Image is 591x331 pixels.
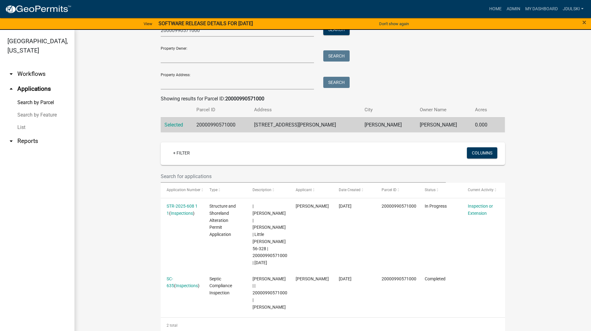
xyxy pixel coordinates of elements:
span: Current Activity [468,188,494,192]
span: 09/03/2025 [339,204,351,209]
span: 20000990571000 [382,204,416,209]
th: City [361,103,416,117]
a: Inspections [176,283,198,288]
span: 20000990571000 [382,276,416,281]
i: arrow_drop_up [7,85,15,93]
a: View [141,19,155,29]
span: Applicant [296,188,312,192]
span: In Progress [425,204,447,209]
button: Search [323,77,350,88]
div: ( ) [167,275,198,290]
a: Inspections [171,211,193,216]
td: [PERSON_NAME] [416,117,471,132]
datatable-header-cell: Current Activity [462,183,505,198]
th: Acres [471,103,496,117]
span: | Kyle Westergard | MARNA M NELSON TST | Little McDonald 56-328 | 20000990571000 | 09/22/2026 [253,204,287,265]
a: SC-635 [167,276,174,288]
datatable-header-cell: Applicant [290,183,333,198]
span: Date Created [339,188,360,192]
button: Columns [467,147,497,159]
button: Close [582,19,586,26]
a: jdulski [560,3,586,15]
span: × [582,18,586,27]
div: Showing results for Parcel ID: [161,95,505,103]
span: Structure and Shoreland Alteration Permit Application [209,204,236,237]
th: Parcel ID [193,103,250,117]
span: Septic Compliance Inspection [209,276,232,296]
th: Address [250,103,361,117]
a: Inspection or Extension [468,204,493,216]
i: arrow_drop_down [7,70,15,78]
th: Owner Name [416,103,471,117]
span: Status [425,188,436,192]
td: 20000990571000 [193,117,250,132]
td: [PERSON_NAME] [361,117,416,132]
datatable-header-cell: Application Number [161,183,204,198]
span: Description [253,188,271,192]
datatable-header-cell: Description [247,183,290,198]
span: Philip Stoll [296,276,329,281]
strong: SOFTWARE RELEASE DETAILS FOR [DATE] [159,21,253,26]
datatable-header-cell: Type [204,183,247,198]
datatable-header-cell: Parcel ID [376,183,419,198]
a: Admin [504,3,523,15]
a: STR-2025-608 1 1 [167,204,198,216]
span: Type [209,188,217,192]
input: Search for applications [161,170,446,183]
span: Michelle Jevne | | 20000990571000 | MARNA M NELSON TST [253,276,287,310]
span: Parcel ID [382,188,396,192]
a: Selected [164,122,183,128]
span: 10/19/2024 [339,276,351,281]
a: My Dashboard [523,3,560,15]
button: Don't show again [377,19,411,29]
strong: 20000990571000 [225,96,264,102]
datatable-header-cell: Date Created [333,183,376,198]
span: Matt S Hoen [296,204,329,209]
td: [STREET_ADDRESS][PERSON_NAME] [250,117,361,132]
div: ( ) [167,203,198,217]
span: Application Number [167,188,200,192]
span: Completed [425,276,445,281]
datatable-header-cell: Status [419,183,462,198]
i: arrow_drop_down [7,137,15,145]
a: + Filter [168,147,195,159]
button: Search [323,50,350,62]
td: 0.000 [471,117,496,132]
a: Home [487,3,504,15]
